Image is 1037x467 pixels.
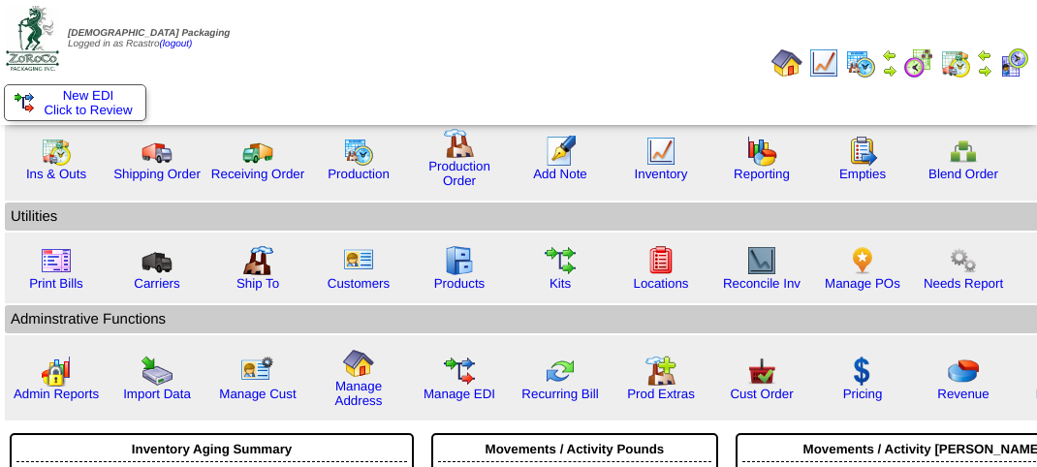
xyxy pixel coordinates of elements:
img: orders.gif [545,136,576,167]
a: Inventory [635,167,688,181]
img: customers.gif [343,245,374,276]
span: Click to Review [15,103,136,117]
img: invoice2.gif [41,245,72,276]
img: arrowright.gif [882,63,897,78]
a: Prod Extras [627,387,695,401]
img: prodextras.gif [645,356,676,387]
a: Import Data [123,387,191,401]
img: arrowleft.gif [882,47,897,63]
img: home.gif [771,47,802,78]
img: workorder.gif [847,136,878,167]
a: Admin Reports [14,387,99,401]
img: calendarprod.gif [343,136,374,167]
img: po.png [847,245,878,276]
a: Pricing [843,387,883,401]
img: truck2.gif [242,136,273,167]
a: Manage Address [335,379,383,408]
a: Print Bills [29,276,83,291]
span: New EDI [63,88,114,103]
a: Ins & Outs [26,167,86,181]
img: graph2.png [41,356,72,387]
img: dollar.gif [847,356,878,387]
img: line_graph.gif [645,136,676,167]
img: calendarblend.gif [903,47,934,78]
img: cabinet.gif [444,245,475,276]
span: [DEMOGRAPHIC_DATA] Packaging [68,28,230,39]
a: Revenue [937,387,989,401]
span: Logged in as Rcastro [68,28,230,49]
a: Recurring Bill [521,387,598,401]
img: line_graph.gif [808,47,839,78]
img: home.gif [343,348,374,379]
img: line_graph2.gif [746,245,777,276]
img: factory.gif [444,128,475,159]
img: locations.gif [645,245,676,276]
a: Empties [839,167,886,181]
a: Needs Report [924,276,1003,291]
a: Kits [550,276,571,291]
a: Production Order [428,159,490,188]
img: calendarprod.gif [845,47,876,78]
img: factory2.gif [242,245,273,276]
div: Inventory Aging Summary [16,437,407,462]
a: Carriers [134,276,179,291]
a: Receiving Order [211,167,304,181]
img: arrowleft.gif [977,47,992,63]
img: calendarinout.gif [940,47,971,78]
img: network.png [948,136,979,167]
a: Reconcile Inv [723,276,801,291]
a: Customers [328,276,390,291]
a: New EDI Click to Review [15,88,136,117]
img: truck3.gif [141,245,173,276]
a: Locations [633,276,688,291]
a: Manage EDI [424,387,495,401]
img: zoroco-logo-small.webp [6,6,59,71]
img: cust_order.png [746,356,777,387]
img: calendarinout.gif [41,136,72,167]
a: Add Note [533,167,587,181]
a: Ship To [236,276,279,291]
a: (logout) [160,39,193,49]
a: Shipping Order [113,167,201,181]
a: Production [328,167,390,181]
a: Reporting [734,167,790,181]
a: Manage POs [825,276,900,291]
img: pie_chart.png [948,356,979,387]
img: managecust.png [240,356,276,387]
a: Blend Order [928,167,998,181]
img: workflow.gif [545,245,576,276]
img: truck.gif [141,136,173,167]
img: workflow.png [948,245,979,276]
img: graph.gif [746,136,777,167]
img: edi.gif [444,356,475,387]
div: Movements / Activity Pounds [438,437,711,462]
img: ediSmall.gif [15,93,34,112]
a: Cust Order [730,387,793,401]
img: reconcile.gif [545,356,576,387]
img: arrowright.gif [977,63,992,78]
img: import.gif [141,356,173,387]
img: calendarcustomer.gif [998,47,1029,78]
a: Manage Cust [219,387,296,401]
a: Products [434,276,486,291]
